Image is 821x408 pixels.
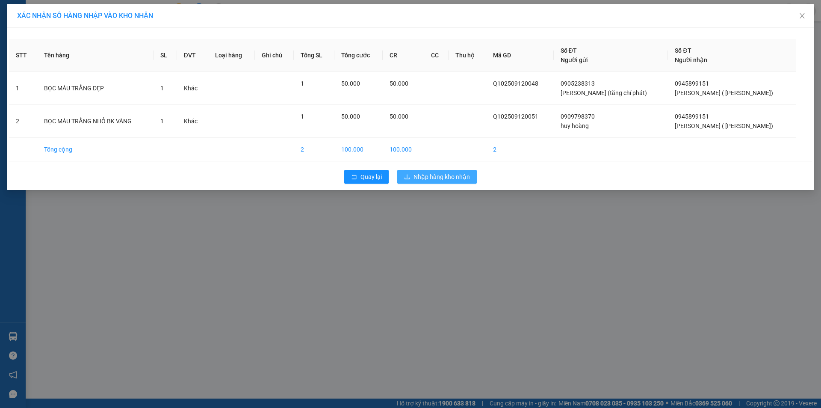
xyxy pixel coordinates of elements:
[7,8,21,17] span: Gửi:
[360,172,382,182] span: Quay lại
[7,18,76,38] div: nk [PERSON_NAME]
[82,8,102,17] span: Nhận:
[486,138,554,161] td: 2
[9,39,37,72] th: STT
[9,105,37,138] td: 2
[561,89,647,96] span: [PERSON_NAME] (tăng chí phát)
[341,80,360,87] span: 50.000
[37,72,153,105] td: BỌC MÀU TRẮNG DẸP
[790,4,814,28] button: Close
[301,80,304,87] span: 1
[486,39,554,72] th: Mã GD
[177,105,208,138] td: Khác
[675,113,709,120] span: 0945899151
[675,122,773,129] span: [PERSON_NAME] ( [PERSON_NAME])
[177,72,208,105] td: Khác
[294,138,334,161] td: 2
[177,39,208,72] th: ĐVT
[390,113,408,120] span: 50.000
[675,80,709,87] span: 0945899151
[9,72,37,105] td: 1
[160,118,164,125] span: 1
[561,122,589,129] span: huy hoàng
[404,174,410,181] span: download
[82,18,143,28] div: pk dental lab
[493,113,538,120] span: Q102509120051
[561,80,595,87] span: 0905238313
[397,170,477,184] button: downloadNhập hàng kho nhận
[390,80,408,87] span: 50.000
[6,55,77,66] div: 40.000
[301,113,304,120] span: 1
[6,56,20,65] span: CR :
[675,57,707,63] span: Người nhận
[799,12,806,19] span: close
[82,40,143,50] div: 051186000043
[561,47,577,54] span: Số ĐT
[160,85,164,92] span: 1
[255,39,294,72] th: Ghi chú
[561,57,588,63] span: Người gửi
[7,7,76,18] div: Trạm 128
[37,39,153,72] th: Tên hàng
[561,113,595,120] span: 0909798370
[675,89,773,96] span: [PERSON_NAME] ( [PERSON_NAME])
[334,39,383,72] th: Tổng cước
[294,39,334,72] th: Tổng SL
[493,80,538,87] span: Q102509120048
[208,39,255,72] th: Loại hàng
[383,39,424,72] th: CR
[344,170,389,184] button: rollbackQuay lại
[37,105,153,138] td: BỌC MÀU TRẮNG NHỎ BK VÀNG
[424,39,449,72] th: CC
[383,138,424,161] td: 100.000
[449,39,486,72] th: Thu hộ
[17,12,153,20] span: XÁC NHẬN SỐ HÀNG NHẬP VÀO KHO NHẬN
[154,39,177,72] th: SL
[82,7,143,18] div: Quận 10
[37,138,153,161] td: Tổng cộng
[334,138,383,161] td: 100.000
[675,47,691,54] span: Số ĐT
[413,172,470,182] span: Nhập hàng kho nhận
[341,113,360,120] span: 50.000
[351,174,357,181] span: rollback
